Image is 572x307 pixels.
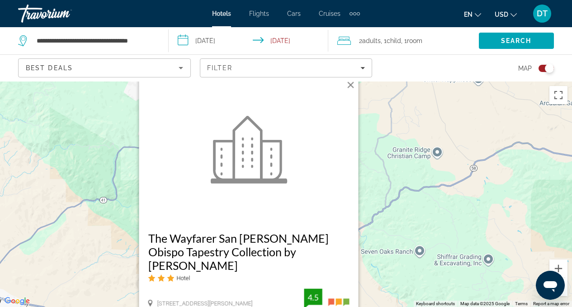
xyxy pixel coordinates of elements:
span: , 1 [381,34,401,47]
iframe: Button to launch messaging window [536,271,565,300]
a: Open this area in Google Maps (opens a new window) [2,295,32,307]
div: 4.5 [304,292,322,303]
button: Extra navigation items [350,6,360,21]
span: Hotel [176,275,190,282]
span: Filter [207,64,233,72]
span: Map [518,62,532,75]
button: Travelers: 2 adults, 1 child [328,27,479,54]
a: Report a map error [533,301,569,306]
span: Child [387,37,401,44]
span: [STREET_ADDRESS][PERSON_NAME] [157,300,252,307]
span: Map data ©2025 Google [460,301,510,306]
button: Keyboard shortcuts [416,301,455,307]
span: Adults [362,37,381,44]
button: Change language [464,8,481,21]
button: Zoom in [549,259,567,278]
a: The Wayfarer San Luis Obispo Tapestry Collection by Hilton [139,77,358,222]
span: Search [501,37,532,44]
mat-select: Sort by [26,62,183,73]
img: Google [2,295,32,307]
span: , 1 [401,34,422,47]
span: DT [537,9,548,18]
input: Search hotel destination [36,34,155,48]
a: Flights [249,10,269,17]
button: Filters [200,58,373,77]
a: Terms (opens in new tab) [515,301,528,306]
a: Cars [287,10,301,17]
button: User Menu [530,4,554,23]
button: Change currency [495,8,517,21]
a: Hotels [212,10,231,17]
span: 2 [359,34,381,47]
a: The Wayfarer San [PERSON_NAME] Obispo Tapestry Collection by [PERSON_NAME] [148,231,349,272]
span: Best Deals [26,64,73,72]
button: Search [479,33,554,49]
span: Room [407,37,422,44]
a: Travorium [18,2,109,25]
button: Close [344,78,357,92]
button: Toggle fullscreen view [549,86,567,104]
div: 3 star Hotel [148,274,349,282]
img: The Wayfarer San Luis Obispo Tapestry Collection by Hilton [210,116,287,184]
a: Cruises [319,10,340,17]
span: en [464,11,473,18]
button: Toggle map [532,64,554,72]
button: Select check in and out date [169,27,328,54]
span: USD [495,11,508,18]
